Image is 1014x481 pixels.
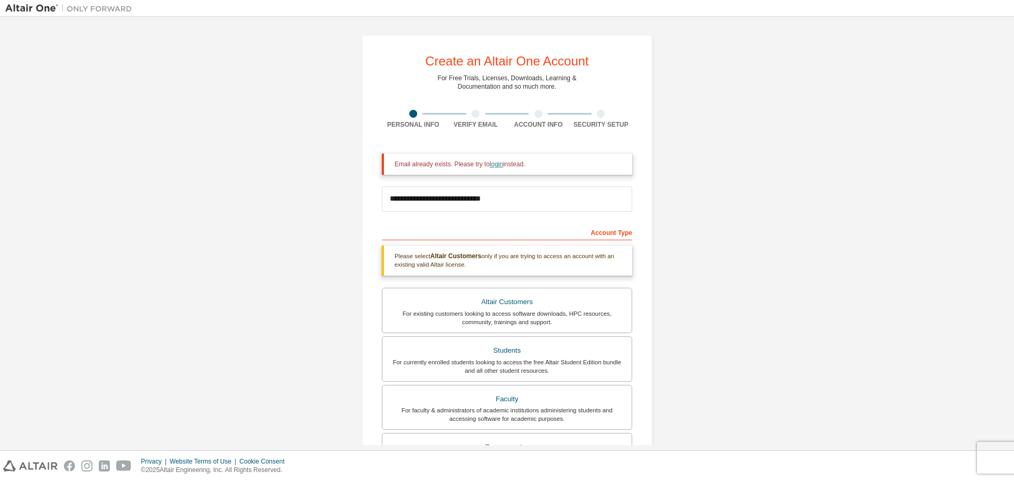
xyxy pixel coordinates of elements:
[239,457,290,466] div: Cookie Consent
[382,246,632,276] div: Please select only if you are trying to access an account with an existing valid Altair license.
[438,74,577,91] div: For Free Trials, Licenses, Downloads, Learning & Documentation and so much more.
[141,457,170,466] div: Privacy
[425,55,589,68] div: Create an Altair One Account
[389,358,625,375] div: For currently enrolled students looking to access the free Altair Student Edition bundle and all ...
[3,460,58,471] img: altair_logo.svg
[430,252,482,260] b: Altair Customers
[141,466,291,475] p: © 2025 Altair Engineering, Inc. All Rights Reserved.
[116,460,132,471] img: youtube.svg
[382,120,445,129] div: Personal Info
[507,120,570,129] div: Account Info
[389,309,625,326] div: For existing customers looking to access software downloads, HPC resources, community, trainings ...
[170,457,239,466] div: Website Terms of Use
[389,392,625,407] div: Faculty
[64,460,75,471] img: facebook.svg
[81,460,92,471] img: instagram.svg
[5,3,137,14] img: Altair One
[99,460,110,471] img: linkedin.svg
[389,440,625,455] div: Everyone else
[445,120,508,129] div: Verify Email
[389,406,625,423] div: For faculty & administrators of academic institutions administering students and accessing softwa...
[389,295,625,309] div: Altair Customers
[395,160,624,168] div: Email already exists. Please try to instead.
[389,343,625,358] div: Students
[490,161,503,168] a: login
[382,223,632,240] div: Account Type
[570,120,633,129] div: Security Setup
